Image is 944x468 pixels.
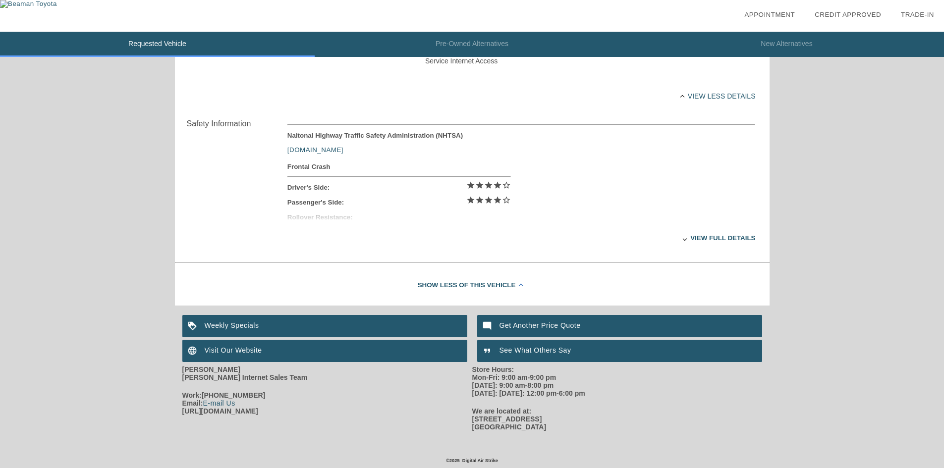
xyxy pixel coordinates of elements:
[484,181,493,190] i: star
[629,32,944,57] li: New Alternatives
[477,315,762,337] a: Get Another Price Quote
[315,32,629,57] li: Pre-Owned Alternatives
[182,391,472,399] div: Work:
[287,226,756,250] div: View full details
[182,365,240,373] strong: [PERSON_NAME]
[287,146,343,154] a: [DOMAIN_NAME]
[477,340,500,362] img: ic_format_quote_white_24dp_2x.png
[182,340,205,362] img: ic_language_white_24dp_2x.png
[502,196,511,205] i: star_border
[287,180,511,195] div: Driver's Side:
[182,315,205,337] img: ic_loyalty_white_24dp_2x.png
[472,365,514,373] strong: Store Hours:
[475,196,484,205] i: star
[815,11,881,18] a: Credit Approved
[287,132,463,139] strong: Naitonal Highway Traffic Safety Administration (NHTSA)
[475,181,484,190] i: star
[187,118,287,130] div: Safety Information
[466,196,475,205] i: star
[466,181,475,190] i: star
[287,83,756,109] div: View less details
[502,181,511,190] i: star_border
[182,315,467,337] a: Weekly Specials
[901,11,934,18] a: Trade-In
[182,373,472,381] div: [PERSON_NAME] Internet Sales Team
[175,266,770,306] div: Show Less of this Vehicle
[182,399,472,407] div: Email:
[287,195,511,210] div: Passenger's Side:
[493,196,502,205] i: star
[484,196,493,205] i: star
[472,373,762,397] div: Mon-Fri: 9:00 am-9:00 pm [DATE]: 9:00 am-8:00 pm [DATE]: [DATE]: 12:00 pm-6:00 pm
[472,415,762,431] div: [STREET_ADDRESS] [GEOGRAPHIC_DATA]
[477,315,500,337] img: ic_mode_comment_white_24dp_2x.png
[477,340,762,362] a: See What Others Say
[744,11,795,18] a: Appointment
[182,340,467,362] a: Visit Our Website
[287,160,511,173] div: Frontal Crash
[203,399,235,407] a: E-mail Us
[493,181,502,190] i: star
[472,407,532,415] strong: We are located at:
[182,407,472,415] div: [URL][DOMAIN_NAME]
[202,391,265,399] span: [PHONE_NUMBER]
